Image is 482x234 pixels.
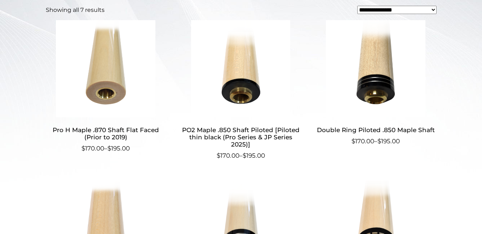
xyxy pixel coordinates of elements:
[351,138,355,145] span: $
[316,20,436,117] img: Double Ring Piloted .850 Maple Shaft
[107,145,130,152] bdi: 195.00
[81,145,104,152] bdi: 170.00
[217,152,239,159] bdi: 170.00
[46,20,166,153] a: Pro H Maple .870 Shaft Flat Faced (Prior to 2019) $170.00–$195.00
[243,152,265,159] bdi: 195.00
[107,145,111,152] span: $
[181,20,301,161] a: PO2 Maple .850 Shaft Piloted [Piloted thin black (Pro Series & JP Series 2025)] $170.00–$195.00
[243,152,246,159] span: $
[181,123,301,151] h2: PO2 Maple .850 Shaft Piloted [Piloted thin black (Pro Series & JP Series 2025)]
[46,144,166,153] span: –
[316,20,436,146] a: Double Ring Piloted .850 Maple Shaft $170.00–$195.00
[351,138,374,145] bdi: 170.00
[316,137,436,146] span: –
[217,152,220,159] span: $
[377,138,400,145] bdi: 195.00
[316,123,436,136] h2: Double Ring Piloted .850 Maple Shaft
[46,123,166,144] h2: Pro H Maple .870 Shaft Flat Faced (Prior to 2019)
[46,6,105,14] p: Showing all 7 results
[46,20,166,117] img: Pro H Maple .870 Shaft Flat Faced (Prior to 2019)
[181,151,301,161] span: –
[377,138,381,145] span: $
[181,20,301,117] img: PO2 Maple .850 Shaft Piloted [Piloted thin black (Pro Series & JP Series 2025)]
[357,6,437,14] select: Shop order
[81,145,85,152] span: $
